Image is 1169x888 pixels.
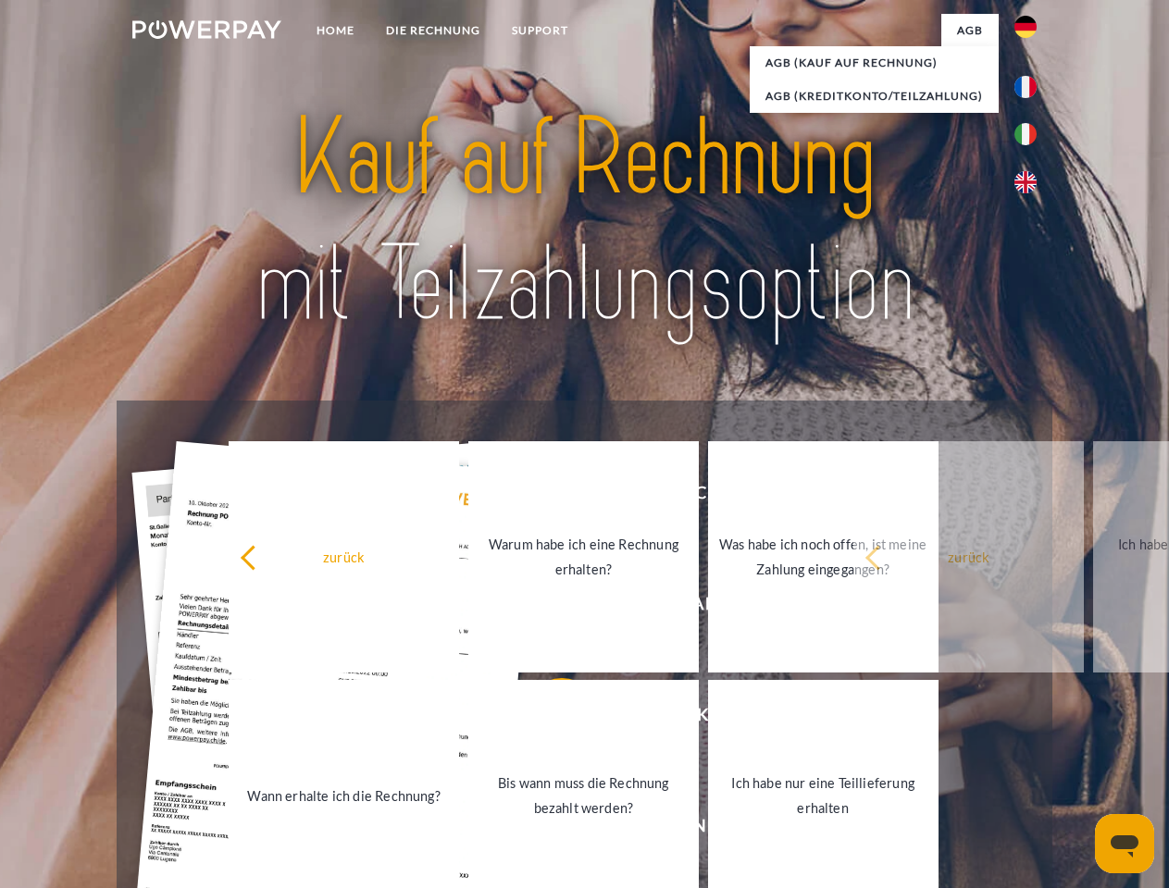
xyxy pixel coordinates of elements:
[719,532,927,582] div: Was habe ich noch offen, ist meine Zahlung eingegangen?
[750,46,999,80] a: AGB (Kauf auf Rechnung)
[1014,16,1037,38] img: de
[750,80,999,113] a: AGB (Kreditkonto/Teilzahlung)
[479,532,688,582] div: Warum habe ich eine Rechnung erhalten?
[1014,76,1037,98] img: fr
[708,441,939,672] a: Was habe ich noch offen, ist meine Zahlung eingegangen?
[1095,814,1154,873] iframe: Schaltfläche zum Öffnen des Messaging-Fensters
[240,783,448,808] div: Wann erhalte ich die Rechnung?
[301,14,370,47] a: Home
[864,544,1073,569] div: zurück
[370,14,496,47] a: DIE RECHNUNG
[479,771,688,820] div: Bis wann muss die Rechnung bezahlt werden?
[1014,171,1037,193] img: en
[719,771,927,820] div: Ich habe nur eine Teillieferung erhalten
[496,14,584,47] a: SUPPORT
[177,89,992,354] img: title-powerpay_de.svg
[132,20,281,39] img: logo-powerpay-white.svg
[240,544,448,569] div: zurück
[1014,123,1037,145] img: it
[941,14,999,47] a: agb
